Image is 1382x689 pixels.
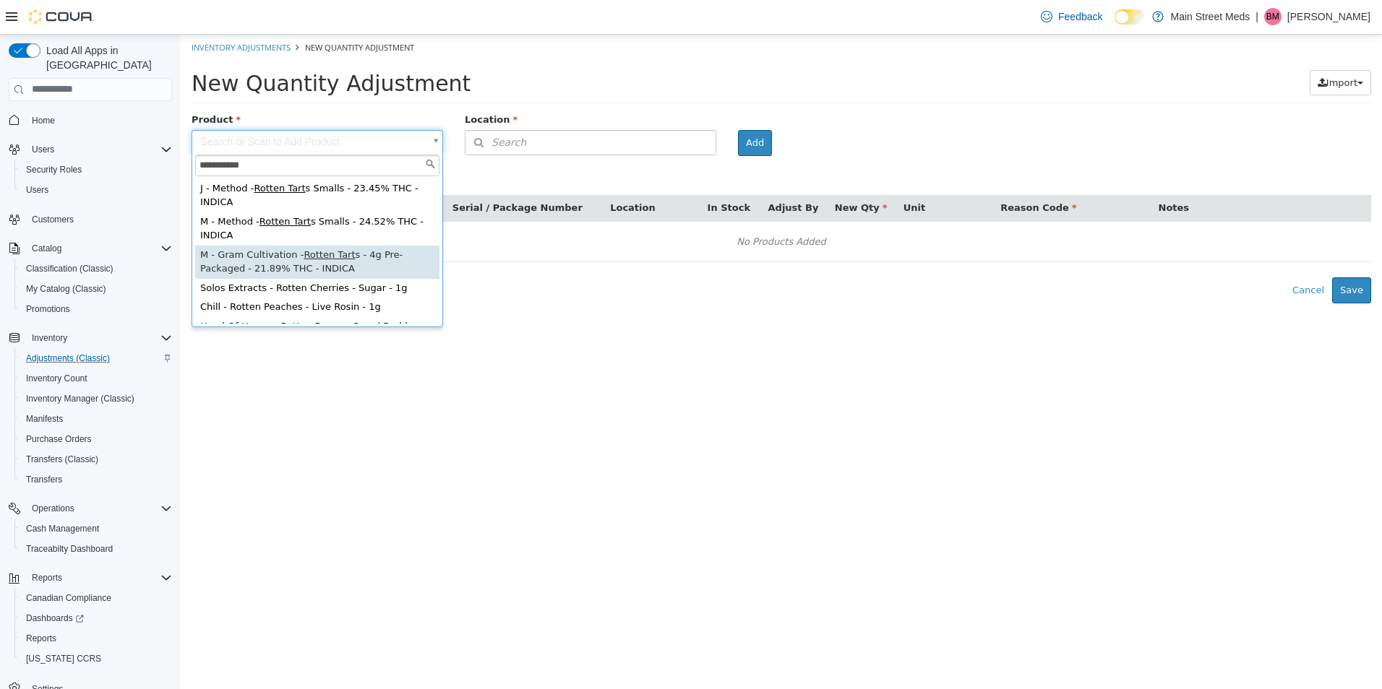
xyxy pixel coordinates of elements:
[20,410,172,428] span: Manifests
[1035,2,1108,31] a: Feedback
[20,370,93,387] a: Inventory Count
[14,144,259,178] div: J - Method - s Smalls - 23.45% THC - INDICA
[26,164,82,175] span: Security Roles
[14,368,178,389] button: Inventory Count
[14,299,178,319] button: Promotions
[20,161,172,178] span: Security Roles
[1266,8,1279,25] span: BM
[26,283,106,295] span: My Catalog (Classic)
[1264,8,1282,25] div: Blake Martin
[26,184,48,196] span: Users
[26,612,84,624] span: Dashboards
[20,430,98,448] a: Purchase Orders
[14,180,178,200] button: Users
[20,181,172,199] span: Users
[3,209,178,230] button: Customers
[26,569,172,586] span: Reports
[26,329,172,347] span: Inventory
[20,610,90,627] a: Dashboards
[20,630,62,647] a: Reports
[14,279,178,299] button: My Catalog (Classic)
[26,373,87,384] span: Inventory Count
[26,141,172,158] span: Users
[20,589,172,607] span: Canadian Compliance
[26,393,134,404] span: Inventory Manager (Classic)
[26,569,68,586] button: Reports
[20,471,172,488] span: Transfers
[14,449,178,469] button: Transfers (Classic)
[20,390,172,407] span: Inventory Manager (Classic)
[26,211,80,228] a: Customers
[3,238,178,259] button: Catalog
[20,390,140,407] a: Inventory Manager (Classic)
[26,653,101,664] span: [US_STATE] CCRS
[26,303,70,315] span: Promotions
[14,588,178,608] button: Canadian Compliance
[20,520,172,537] span: Cash Management
[26,111,172,129] span: Home
[3,110,178,131] button: Home
[73,148,124,159] span: Rotten Tart
[20,260,119,277] a: Classification (Classic)
[26,112,61,129] a: Home
[14,244,259,264] div: Solos Extracts - Rotten Cherries - Sugar - 1g
[14,539,178,559] button: Traceabilty Dashboard
[26,474,62,485] span: Transfers
[20,451,172,468] span: Transfers (Classic)
[14,519,178,539] button: Cash Management
[14,389,178,409] button: Inventory Manager (Classic)
[20,300,76,318] a: Promotions
[14,649,178,669] button: [US_STATE] CCRS
[32,144,54,155] span: Users
[20,589,117,607] a: Canadian Compliance
[20,181,54,199] a: Users
[14,259,178,279] button: Classification (Classic)
[20,451,104,468] a: Transfers (Classic)
[32,332,67,344] span: Inventory
[20,370,172,387] span: Inventory Count
[14,263,259,282] div: Chill - Rotten Peaches - Live Rosin - 1g
[26,210,172,228] span: Customers
[20,471,68,488] a: Transfers
[20,650,107,667] a: [US_STATE] CCRS
[20,280,172,298] span: My Catalog (Classic)
[26,592,111,604] span: Canadian Compliance
[32,243,61,254] span: Catalog
[26,433,92,445] span: Purchase Orders
[14,348,178,368] button: Adjustments (Classic)
[14,211,259,244] div: M - Gram Cultivation - s - 4g Pre-Packaged - 21.89% THC - INDICA
[32,115,55,126] span: Home
[1256,8,1258,25] p: |
[1058,9,1102,24] span: Feedback
[26,240,67,257] button: Catalog
[20,410,69,428] a: Manifests
[26,454,98,465] span: Transfers (Classic)
[20,260,172,277] span: Classification (Classic)
[1171,8,1250,25] p: Main Street Meds
[20,630,172,647] span: Reports
[26,633,56,644] span: Reports
[1287,8,1370,25] p: [PERSON_NAME]
[20,161,87,178] a: Security Roles
[14,282,259,316] div: Head Of Honey - Rotten Rozay - Cured Budder - 1g
[26,263,113,274] span: Classification (Classic)
[20,430,172,448] span: Purchase Orders
[14,178,259,211] div: M - Method - s Smalls - 24.52% THC - INDICA
[20,350,172,367] span: Adjustments (Classic)
[20,540,119,558] a: Traceabilty Dashboard
[3,328,178,348] button: Inventory
[14,608,178,628] a: Dashboards
[14,409,178,429] button: Manifests
[20,520,105,537] a: Cash Management
[26,500,80,517] button: Operations
[26,543,113,555] span: Traceabilty Dashboard
[3,498,178,519] button: Operations
[26,413,63,425] span: Manifests
[26,329,73,347] button: Inventory
[3,139,178,160] button: Users
[14,469,178,490] button: Transfers
[20,650,172,667] span: Washington CCRS
[20,280,112,298] a: My Catalog (Classic)
[123,214,174,225] span: Rotten Tart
